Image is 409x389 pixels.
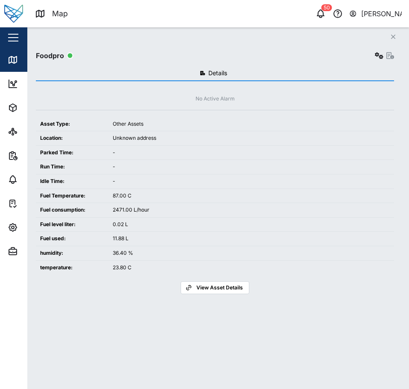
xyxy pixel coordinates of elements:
img: Main Logo [4,4,23,23]
div: 11.88 L [113,235,390,243]
a: View Asset Details [181,281,249,294]
div: Asset Type: [40,120,104,128]
div: Fuel consumption: [40,206,104,214]
div: 50 [321,4,332,11]
div: Sites [22,127,43,136]
div: Alarms [22,175,49,184]
div: Settings [22,223,53,232]
div: - [113,163,390,171]
div: Assets [22,103,49,112]
div: Dashboard [22,79,61,88]
div: Parked Time: [40,149,104,157]
div: Fuel Temperature: [40,192,104,200]
div: Fuel level liter: [40,221,104,229]
div: temperature: [40,264,104,272]
div: 36.40 % [113,249,390,257]
div: - [113,177,390,186]
div: - [113,149,390,157]
div: No Active Alarm [196,95,235,103]
div: 87.00 C [113,192,390,200]
div: 0.02 L [113,221,390,229]
div: Tasks [22,199,46,208]
div: 23.80 C [113,264,390,272]
div: Map [52,8,68,19]
div: Admin [22,247,47,256]
div: Reports [22,151,51,160]
span: View Asset Details [196,282,243,294]
div: Foodpro [36,50,64,61]
button: [PERSON_NAME] [349,8,402,20]
div: [PERSON_NAME] [361,9,402,19]
div: humidity: [40,249,104,257]
div: 2471.00 L/hour [113,206,390,214]
div: Map [22,55,41,65]
div: Run Time: [40,163,104,171]
div: Idle Time: [40,177,104,186]
div: Other Assets [113,120,390,128]
div: Fuel used: [40,235,104,243]
div: Location: [40,134,104,142]
span: Details [208,70,227,76]
div: Unknown address [113,134,390,142]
